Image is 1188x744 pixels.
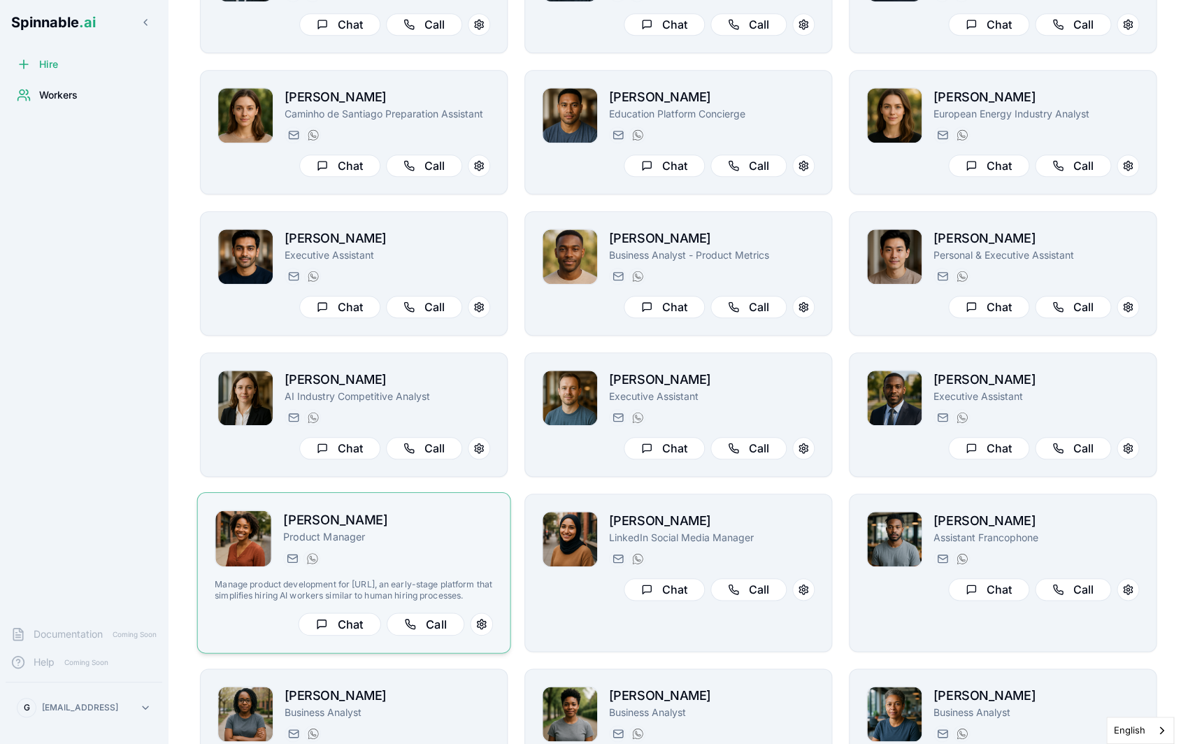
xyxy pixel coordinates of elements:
span: .ai [79,14,96,31]
button: Chat [299,437,380,459]
p: Business Analyst [609,706,815,720]
img: Michael Taufa [543,88,597,143]
h2: [PERSON_NAME] [609,229,815,248]
button: Send email to deandre.johnson@getspinnable.ai [933,409,950,426]
img: WhatsApp [632,129,643,141]
h2: [PERSON_NAME] [933,370,1139,389]
button: Call [710,437,787,459]
button: Send email to tariq.muller@getspinnable.ai [285,268,301,285]
img: WhatsApp [632,271,643,282]
p: Executive Assistant [285,248,490,262]
button: Call [386,296,462,318]
button: Send email to isabella.martinez@getspinnable.ai [285,725,301,742]
button: Call [1035,296,1111,318]
button: Send email to emily_richardson@getspinnable.ai [609,725,626,742]
span: G [24,702,30,713]
p: Executive Assistant [609,389,815,403]
button: Call [1035,13,1111,36]
img: Gloria Simon [218,88,273,143]
h2: [PERSON_NAME] [285,229,490,248]
h2: [PERSON_NAME] [609,370,815,389]
button: Send email to elena.patterson@getspinnable.ai [609,550,626,567]
h2: [PERSON_NAME] [609,87,815,107]
button: Chat [298,613,380,636]
p: European Energy Industry Analyst [933,107,1139,121]
a: English [1107,717,1173,743]
button: WhatsApp [629,127,645,143]
img: WhatsApp [308,271,319,282]
img: Anna Larsen [218,371,273,425]
button: Send email to maxime.dubois@getspinnable.ai [933,550,950,567]
button: Call [1035,155,1111,177]
button: Chat [624,13,705,36]
h2: [PERSON_NAME] [609,686,815,706]
img: WhatsApp [308,728,319,739]
button: WhatsApp [953,127,970,143]
button: Call [710,13,787,36]
h2: [PERSON_NAME] [285,370,490,389]
button: Chat [624,437,705,459]
img: WhatsApp [632,553,643,564]
p: AI Industry Competitive Analyst [285,389,490,403]
img: Isabella Martinez [218,687,273,741]
img: WhatsApp [957,129,968,141]
p: Executive Assistant [933,389,1139,403]
button: Call [1035,578,1111,601]
button: Call [710,155,787,177]
p: LinkedIn Social Media Manager [609,531,815,545]
p: Manage product development for [URL], an early-stage platform that simplifies hiring AI workers s... [215,578,493,601]
h2: [PERSON_NAME] [933,229,1139,248]
span: Help [34,655,55,669]
h2: [PERSON_NAME] [285,87,490,107]
img: WhatsApp [957,553,968,564]
img: Tariq Muller [218,229,273,284]
button: Send email to isabella.reynolds@getspinnable.ai [933,725,950,742]
button: Chat [948,13,1029,36]
h2: [PERSON_NAME] [285,686,490,706]
img: WhatsApp [632,412,643,423]
img: WhatsApp [957,271,968,282]
button: Chat [299,155,380,177]
img: Kaito Ahn [867,229,922,284]
img: WhatsApp [306,552,317,564]
button: Send email to sidney.kapoor@getspinnable.ai [285,409,301,426]
p: Business Analyst [933,706,1139,720]
h2: [PERSON_NAME] [933,511,1139,531]
div: Language [1106,717,1174,744]
p: Business Analyst [285,706,490,720]
button: Call [710,296,787,318]
img: Taylor Mitchell [215,510,271,566]
p: Caminho de Santiago Preparation Assistant [285,107,490,121]
button: G[EMAIL_ADDRESS] [11,694,157,722]
button: WhatsApp [303,550,320,566]
button: WhatsApp [953,409,970,426]
span: Spinnable [11,14,96,31]
button: Call [386,155,462,177]
span: Coming Soon [60,656,113,669]
button: Chat [948,437,1029,459]
button: Chat [948,578,1029,601]
p: Education Platform Concierge [609,107,815,121]
img: Elena Patterson [543,512,597,566]
button: WhatsApp [629,550,645,567]
p: Business Analyst - Product Metrics [609,248,815,262]
h2: [PERSON_NAME] [933,87,1139,107]
button: Call [386,613,464,636]
img: Emily Richardson [543,687,597,741]
button: WhatsApp [304,409,321,426]
span: Documentation [34,627,103,641]
button: Send email to michael.taufa@getspinnable.ai [609,127,626,143]
h2: [PERSON_NAME] [933,686,1139,706]
button: Chat [624,296,705,318]
img: Mateo Andersson [867,371,922,425]
img: Maxime Dubois [867,512,922,566]
button: WhatsApp [953,268,970,285]
button: Chat [299,13,380,36]
button: Chat [948,155,1029,177]
button: Call [386,13,462,36]
button: Chat [624,578,705,601]
img: WhatsApp [308,412,319,423]
button: Chat [299,296,380,318]
button: Send email to kaito.ahn@getspinnable.ai [933,268,950,285]
h2: [PERSON_NAME] [609,511,815,531]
